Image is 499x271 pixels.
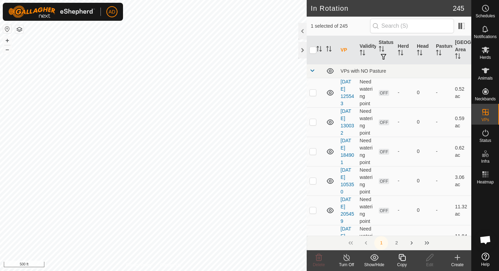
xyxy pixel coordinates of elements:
div: - [398,89,411,96]
div: Copy [388,262,416,268]
a: [DATE] 205459 [341,197,354,224]
td: 0 [414,196,433,225]
span: Notifications [474,35,497,39]
span: Animals [478,76,493,80]
div: - [398,177,411,184]
td: 0 [414,225,433,254]
button: – [3,45,11,54]
th: Pasture [433,36,452,64]
a: [DATE] 172722 [341,226,354,253]
td: Need watering point [357,137,376,166]
span: OFF [379,178,389,184]
td: 0.59 ac [452,107,471,137]
td: 3.06 ac [452,166,471,196]
td: - [433,225,452,254]
div: Show/Hide [360,262,388,268]
td: 0 [414,107,433,137]
td: - [433,137,452,166]
button: Map Layers [15,25,24,34]
span: OFF [379,90,389,96]
td: - [433,166,452,196]
span: Neckbands [475,97,496,101]
td: 11.84 ac [452,225,471,254]
td: 11.32 ac [452,196,471,225]
a: Contact Us [160,262,181,268]
span: Schedules [475,14,495,18]
div: Open chat [475,229,496,250]
p-sorticon: Activate to sort [455,54,461,60]
button: 2 [389,236,403,250]
td: Need watering point [357,166,376,196]
img: Gallagher Logo [8,6,95,18]
input: Search (S) [370,19,454,33]
td: - [433,107,452,137]
span: Status [479,138,491,143]
span: VPs [481,118,489,122]
span: Infra [481,159,489,163]
span: OFF [379,119,389,125]
div: - [398,148,411,155]
th: [GEOGRAPHIC_DATA] Area [452,36,471,64]
span: Help [481,262,490,267]
th: VP [338,36,357,64]
a: [DATE] 125543 [341,79,354,106]
span: Delete [313,262,325,267]
td: 0.52 ac [452,78,471,107]
td: 0 [414,137,433,166]
a: Help [472,250,499,269]
td: Need watering point [357,225,376,254]
p-sorticon: Activate to sort [417,51,422,56]
span: Heatmap [477,180,494,184]
td: Need watering point [357,196,376,225]
p-sorticon: Activate to sort [398,51,403,56]
th: Status [376,36,395,64]
button: Reset Map [3,25,11,33]
p-sorticon: Activate to sort [326,47,332,53]
p-sorticon: Activate to sort [316,47,322,53]
button: Next Page [405,236,419,250]
th: Validity [357,36,376,64]
div: Edit [416,262,444,268]
th: Herd [395,36,414,64]
button: Last Page [420,236,434,250]
td: 0 [414,78,433,107]
td: - [433,78,452,107]
td: 0.62 ac [452,137,471,166]
a: [DATE] 184901 [341,138,354,165]
span: OFF [379,208,389,214]
span: 1 selected of 245 [311,22,370,30]
a: Privacy Policy [126,262,152,268]
td: 0 [414,166,433,196]
div: VPs with NO Pasture [341,68,469,74]
h2: In Rotation [311,4,453,12]
p-sorticon: Activate to sort [360,51,365,56]
a: [DATE] 130032 [341,108,354,136]
span: Herds [480,55,491,60]
a: [DATE] 105350 [341,167,354,195]
button: + [3,36,11,45]
div: - [398,207,411,214]
div: Turn Off [333,262,360,268]
td: Need watering point [357,107,376,137]
button: 1 [374,236,388,250]
p-sorticon: Activate to sort [436,51,441,56]
div: - [398,118,411,126]
th: Head [414,36,433,64]
span: 245 [453,3,464,13]
div: Create [444,262,471,268]
span: OFF [379,149,389,155]
td: - [433,196,452,225]
p-sorticon: Activate to sort [379,47,384,53]
span: AD [108,8,115,16]
td: Need watering point [357,78,376,107]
